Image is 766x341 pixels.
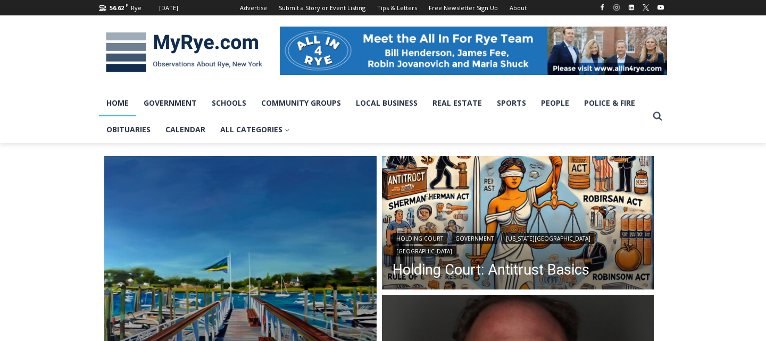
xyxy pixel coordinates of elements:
a: YouTube [654,1,667,14]
div: Rye [131,3,141,13]
nav: Primary Navigation [99,90,648,143]
a: Community Groups [254,90,348,116]
a: Instagram [610,1,623,14]
a: Home [99,90,136,116]
a: Read More Holding Court: Antitrust Basics [382,156,654,292]
button: View Search Form [648,107,667,126]
a: All Categories [213,116,297,143]
a: Government [452,233,497,244]
a: [GEOGRAPHIC_DATA] [393,246,456,257]
a: Government [136,90,204,116]
a: Holding Court [393,233,447,244]
a: [US_STATE][GEOGRAPHIC_DATA] [502,233,594,244]
a: Local Business [348,90,425,116]
a: Obituaries [99,116,158,143]
a: People [534,90,577,116]
a: Sports [489,90,534,116]
a: Holding Court: Antitrust Basics [393,262,644,278]
a: Calendar [158,116,213,143]
a: Linkedin [625,1,638,14]
a: Police & Fire [577,90,643,116]
div: [DATE] [159,3,178,13]
a: Schools [204,90,254,116]
a: Real Estate [425,90,489,116]
span: All Categories [220,124,290,135]
img: MyRye.com [99,25,269,80]
div: | | | [393,231,644,257]
img: Holding Court Anti Trust Basics Illustration DALLE 2025-10-14 [382,156,654,292]
a: X [639,1,652,14]
span: F [126,2,128,8]
span: 56.62 [110,4,124,12]
img: All in for Rye [280,27,667,74]
a: Facebook [596,1,609,14]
